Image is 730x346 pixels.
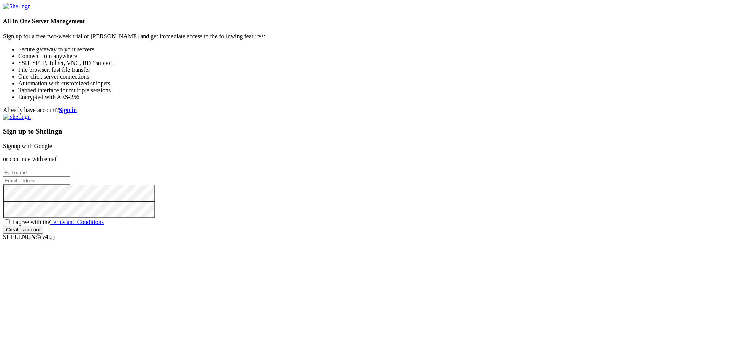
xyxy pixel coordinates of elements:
[59,107,77,113] a: Sign in
[3,33,727,40] p: Sign up for a free two-week trial of [PERSON_NAME] and get immediate access to the following feat...
[50,219,104,225] a: Terms and Conditions
[3,234,55,240] span: SHELL ©
[12,219,104,225] span: I agree with the
[18,94,727,101] li: Encrypted with AES-256
[22,234,36,240] b: NGN
[18,66,727,73] li: File browser, fast file transfer
[3,156,727,163] p: or continue with email:
[18,46,727,53] li: Secure gateway to your servers
[3,177,70,185] input: Email address
[3,127,727,136] h3: Sign up to Shellngn
[18,53,727,60] li: Connect from anywhere
[3,107,727,114] div: Already have account?
[3,169,70,177] input: Full name
[40,234,55,240] span: 4.2.0
[18,60,727,66] li: SSH, SFTP, Telnet, VNC, RDP support
[18,87,727,94] li: Tabbed interface for multiple sessions
[3,3,31,10] img: Shellngn
[3,18,727,25] h4: All In One Server Management
[3,143,52,149] a: Signup with Google
[18,73,727,80] li: One-click server connections
[3,226,43,234] input: Create account
[18,80,727,87] li: Automation with customized snippets
[5,219,10,224] input: I agree with theTerms and Conditions
[3,114,31,120] img: Shellngn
